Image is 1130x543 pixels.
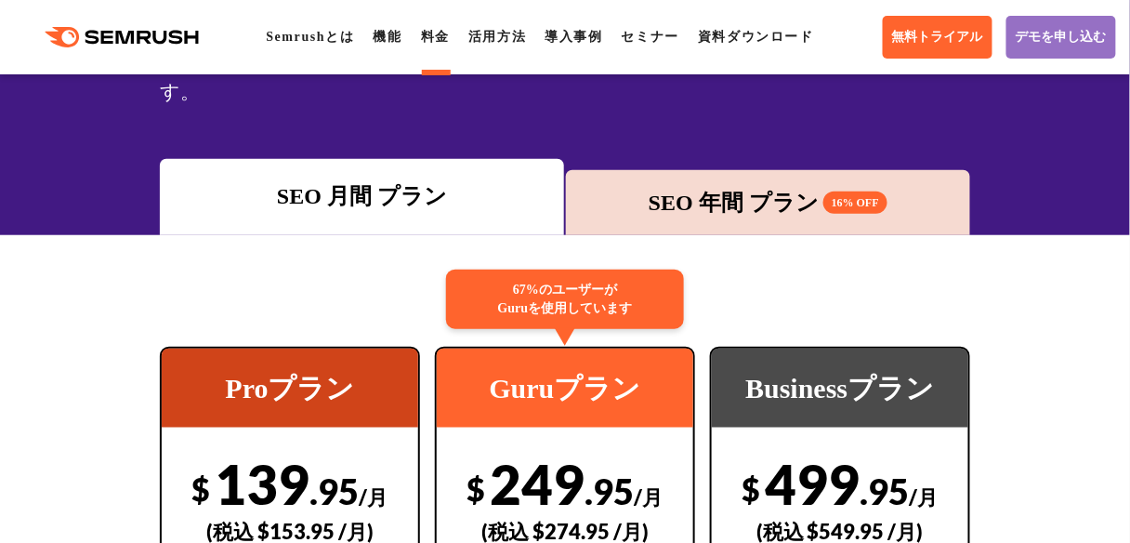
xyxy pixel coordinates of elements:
[421,30,450,44] a: 料金
[162,349,418,428] div: Proプラン
[585,470,634,512] span: .95
[892,29,983,46] span: 無料トライアル
[883,16,992,59] a: 無料トライアル
[466,470,485,508] span: $
[374,30,402,44] a: 機能
[1016,29,1107,46] span: デモを申し込む
[634,484,663,510] span: /月
[309,470,359,512] span: .95
[468,30,526,44] a: 活用方法
[698,30,814,44] a: 資料ダウンロード
[712,349,968,428] div: Businessプラン
[169,179,555,213] div: SEO 月間 プラン
[860,470,909,512] span: .95
[909,484,938,510] span: /月
[446,270,684,329] div: 67%のユーザーが Guruを使用しています
[823,192,887,214] span: 16% OFF
[575,186,961,219] div: SEO 年間 プラン
[191,470,210,508] span: $
[622,30,679,44] a: セミナー
[266,30,354,44] a: Semrushとは
[359,484,388,510] span: /月
[437,349,693,428] div: Guruプラン
[1006,16,1116,59] a: デモを申し込む
[742,470,760,508] span: $
[545,30,602,44] a: 導入事例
